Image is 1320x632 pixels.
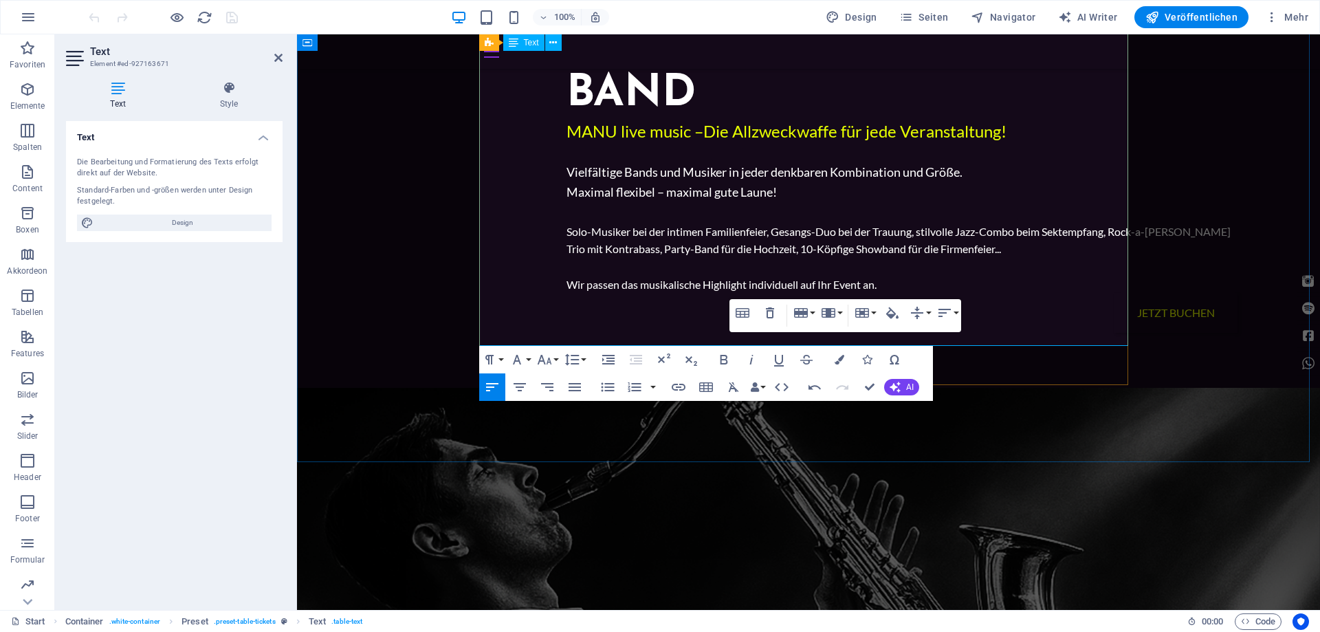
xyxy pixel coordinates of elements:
button: Increase Indent [595,346,621,373]
button: Underline (Ctrl+U) [766,346,792,373]
button: Mehr [1259,6,1314,28]
h4: Text [66,81,175,110]
button: Undo (Ctrl+Z) [802,373,828,401]
button: Seiten [894,6,954,28]
button: Font Family [507,346,533,373]
p: Bilder [17,389,38,400]
p: Header [14,472,41,483]
span: Code [1241,613,1275,630]
button: AI [884,379,919,395]
p: Features [11,348,44,359]
button: Data Bindings [748,373,767,401]
button: Superscript [650,346,676,373]
button: Subscript [678,346,704,373]
nav: breadcrumb [65,613,363,630]
p: Spalten [13,142,42,153]
button: AI Writer [1053,6,1123,28]
button: Colors [826,346,852,373]
a: Klick, um Auswahl aufzuheben. Doppelklick öffnet Seitenverwaltung [11,613,45,630]
div: Design (Strg+Alt+Y) [820,6,883,28]
button: HTML [769,373,795,401]
button: 100% [533,9,582,25]
button: Horizontal Align [934,299,960,327]
button: Klicke hier, um den Vorschau-Modus zu verlassen [168,9,185,25]
button: Navigator [965,6,1042,28]
button: Line Height [562,346,588,373]
button: Ordered List [621,373,648,401]
span: : [1211,616,1213,626]
button: Clear Formatting [720,373,747,401]
span: Text [524,39,539,47]
button: Column [818,299,844,327]
h3: Element #ed-927163671 [90,58,255,70]
span: 00 00 [1202,613,1223,630]
h4: Text [66,121,283,146]
button: Align Left [479,373,505,401]
span: Klick zum Auswählen. Doppelklick zum Bearbeiten [309,613,326,630]
button: Cell Background [879,299,905,327]
button: reload [196,9,212,25]
button: Bold (Ctrl+B) [711,346,737,373]
span: Navigator [971,10,1036,24]
button: Remove Table [757,299,783,327]
h4: Style [175,81,283,110]
button: Confirm (Ctrl+⏎) [857,373,883,401]
h2: Text [90,45,283,58]
button: Align Center [507,373,533,401]
i: Bei Größenänderung Zoomstufe automatisch an das gewählte Gerät anpassen. [589,11,602,23]
span: . preset-table-tickets [214,613,276,630]
button: Redo (Ctrl+Shift+Z) [829,373,855,401]
span: . white-container [109,613,161,630]
div: Standard-Farben und -größen werden unter Design festgelegt. [77,185,272,208]
button: Row [791,299,817,327]
span: Design [826,10,877,24]
p: Formular [10,554,45,565]
button: Vertical Align [907,299,933,327]
button: Design [820,6,883,28]
div: Die Bearbeitung und Formatierung des Texts erfolgt direkt auf der Website. [77,157,272,179]
button: Icons [854,346,880,373]
span: Klick zum Auswählen. Doppelklick zum Bearbeiten [65,613,104,630]
button: Strikethrough [793,346,819,373]
p: Slider [17,431,38,442]
span: AI Writer [1058,10,1118,24]
span: Seiten [899,10,949,24]
button: Table Header [729,299,756,327]
p: Favoriten [10,59,45,70]
button: Font Size [534,346,560,373]
button: Design [77,215,272,231]
p: Akkordeon [7,265,47,276]
button: Align Justify [562,373,588,401]
i: Dieses Element ist ein anpassbares Preset [281,618,287,625]
button: Insert Link [665,373,692,401]
button: Cell [852,299,878,327]
span: . table-text [331,613,362,630]
button: Align Right [534,373,560,401]
button: Veröffentlichen [1134,6,1248,28]
button: Insert Table [693,373,719,401]
button: Italic (Ctrl+I) [738,346,764,373]
p: Boxen [16,224,39,235]
button: Code [1235,613,1281,630]
span: Mehr [1265,10,1308,24]
p: Elemente [10,100,45,111]
button: Unordered List [595,373,621,401]
button: Decrease Indent [623,346,649,373]
h6: Session-Zeit [1187,613,1224,630]
h6: 100% [553,9,575,25]
i: Seite neu laden [197,10,212,25]
button: Special Characters [881,346,907,373]
p: Footer [15,513,40,524]
span: Design [98,215,267,231]
p: Content [12,183,43,194]
button: Ordered List [648,373,659,401]
span: AI [906,383,914,391]
span: Veröffentlichen [1145,10,1237,24]
button: Usercentrics [1292,613,1309,630]
p: Tabellen [12,307,43,318]
button: Paragraph Format [479,346,505,373]
span: Klick zum Auswählen. Doppelklick zum Bearbeiten [181,613,208,630]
